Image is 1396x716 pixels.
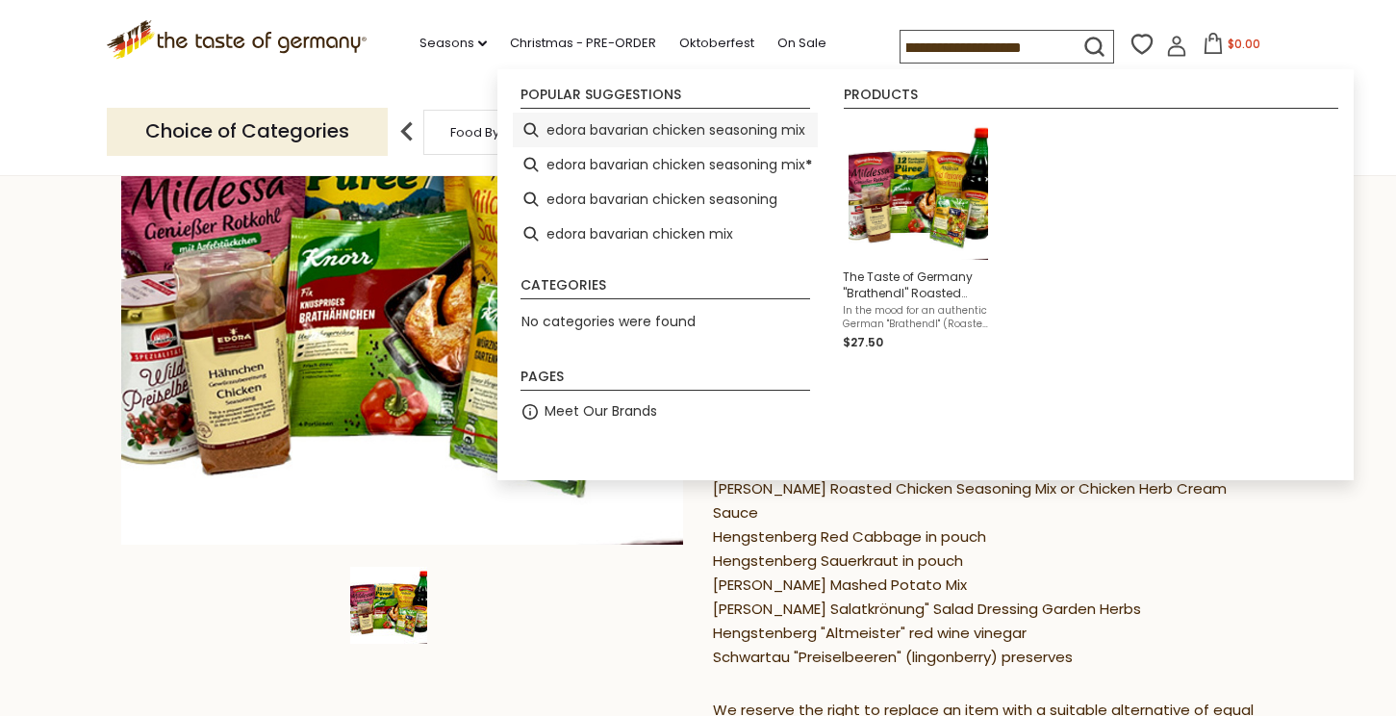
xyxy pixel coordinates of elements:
div: Instant Search Results [497,69,1354,479]
span: The Taste of Germany "Brathendl" Roasted Chicken Meal Kit [843,268,994,301]
p: Choice of Categories [107,108,388,155]
img: The Taste of Germany "Brathendl" Roasted Chicken Meal Kit [350,567,427,644]
li: Popular suggestions [520,88,810,109]
span: In the mood for an authentic German "Brathendl" (Roasted Chicken) Dinner? It's one of the popular... [843,304,994,331]
img: previous arrow [388,113,426,151]
a: The Taste of Germany "Brathendl" Roasted Chicken Meal KitIn the mood for an authentic German "Bra... [843,120,994,352]
li: The Taste of Germany "Brathendl" Roasted Chicken Meal Kit [835,113,1002,360]
li: edora bavarian chicken seasoning [513,182,818,217]
li: edora bavarian chicken mix [513,217,818,251]
li: edora bavarian chicken seasoning mix [513,113,818,147]
li: Products [844,88,1338,109]
span: No categories were found [521,312,696,331]
li: Pages [520,370,810,391]
a: On Sale [777,33,826,54]
a: Oktoberfest [679,33,754,54]
button: $0.00 [1191,33,1273,62]
a: Meet Our Brands [545,400,657,422]
span: $27.50 [843,334,883,350]
a: Christmas - PRE-ORDER [510,33,656,54]
li: Categories [520,278,810,299]
span: $0.00 [1228,36,1260,52]
li: edora bavarian chicken seasoning mix* [513,147,818,182]
a: Food By Category [450,125,562,140]
p: Edora Bavarian Chicken Seasoning Mix [PERSON_NAME] Roasted Chicken Seasoning Mix or Chicken Herb ... [713,453,1276,670]
li: Meet Our Brands [513,395,818,429]
a: Seasons [419,33,487,54]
